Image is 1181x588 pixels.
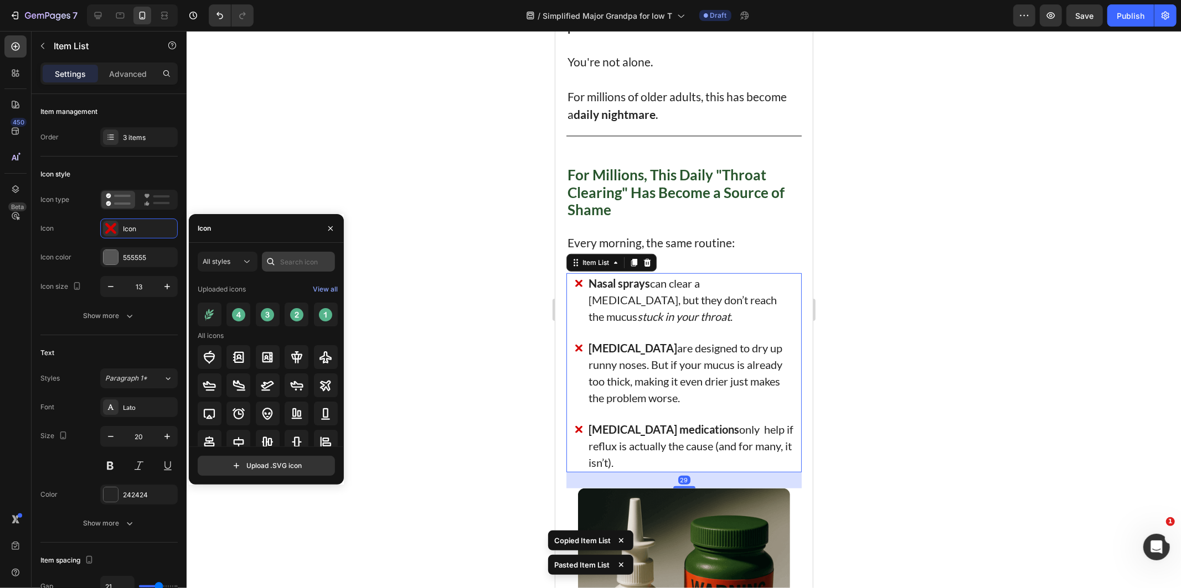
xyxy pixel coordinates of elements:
[198,252,257,272] button: All styles
[543,10,673,22] span: Simplified Major Grandpa for low T
[123,253,175,263] div: 555555
[198,456,335,476] button: Upload .SVG icon
[198,223,211,233] div: Icon
[555,535,611,546] p: Copied Item List
[84,310,135,321] div: Show more
[231,460,302,471] div: Upload .SVG icon
[11,118,27,127] div: 450
[105,373,147,383] span: Paragraph 1*
[40,348,54,358] div: Text
[40,252,71,262] div: Icon color
[40,490,58,499] div: Color
[313,283,338,296] div: View all
[40,513,178,533] button: Show more
[538,10,541,22] span: /
[1107,4,1154,27] button: Publish
[203,257,230,266] span: All styles
[1117,10,1144,22] div: Publish
[73,9,78,22] p: 7
[123,133,175,143] div: 3 items
[40,306,178,326] button: Show more
[100,368,178,388] button: Paragraph 1*
[4,4,82,27] button: 7
[40,279,84,294] div: Icon size
[710,11,727,20] span: Draft
[123,224,175,234] div: Icon
[123,490,175,500] div: 242424
[1066,4,1103,27] button: Save
[109,68,147,80] p: Advanced
[262,252,335,272] input: Search icon
[209,4,254,27] div: Undo/Redo
[312,280,338,298] button: View all
[40,429,70,444] div: Size
[84,518,135,529] div: Show more
[40,402,54,412] div: Font
[198,331,224,341] div: All icons
[123,403,175,413] div: Lato
[54,39,148,53] p: Item List
[555,31,813,588] iframe: Design area
[55,68,86,80] p: Settings
[40,553,96,568] div: Item spacing
[1166,517,1175,526] span: 1
[1076,11,1094,20] span: Save
[40,169,70,179] div: Icon style
[198,280,246,298] div: Uploaded icons
[40,132,59,142] div: Order
[1143,534,1170,560] iframe: Intercom live chat
[40,223,54,233] div: Icon
[40,373,60,383] div: Styles
[40,107,97,117] div: Item management
[8,202,27,211] div: Beta
[555,559,610,570] p: Pasted Item List
[40,195,69,205] div: Icon type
